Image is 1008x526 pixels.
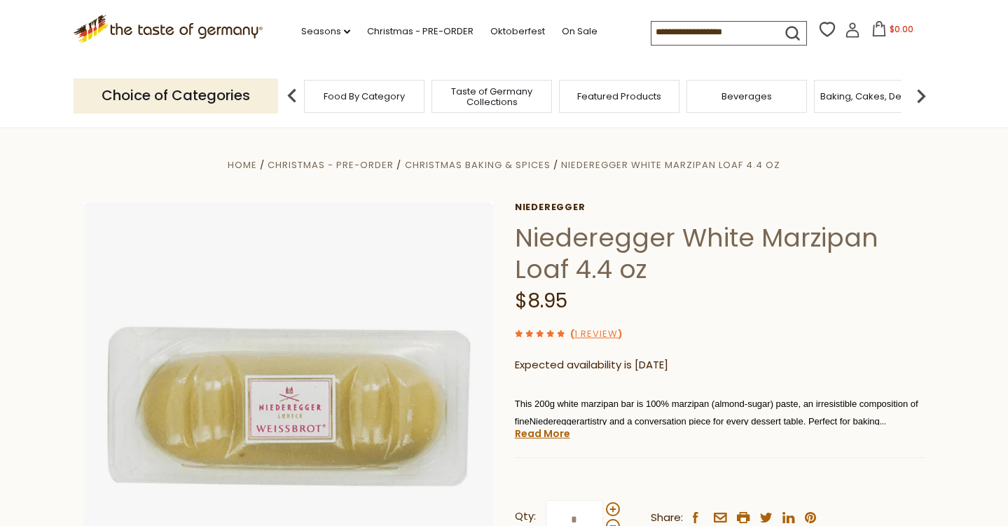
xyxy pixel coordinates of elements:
[490,24,545,39] a: Oktoberfest
[574,327,618,342] a: 1 Review
[228,158,257,172] a: Home
[530,416,580,427] span: Niederegger
[577,91,661,102] a: Featured Products
[561,158,780,172] a: Niederegger White Marzipan Loaf 4.4 oz
[268,158,394,172] a: Christmas - PRE-ORDER
[436,86,548,107] a: Taste of Germany Collections
[405,158,551,172] a: Christmas Baking & Spices
[301,24,350,39] a: Seasons
[515,287,567,314] span: $8.95
[570,327,622,340] span: ( )
[515,399,918,427] span: This 200g white marzipan bar is 100% marzipan (almond-sugar) paste, an irresistible composition o...
[324,91,405,102] a: Food By Category
[562,24,598,39] a: On Sale
[515,508,536,525] strong: Qty:
[863,21,923,42] button: $0.00
[278,82,306,110] img: previous arrow
[820,91,929,102] a: Baking, Cakes, Desserts
[515,357,925,374] p: Expected availability is [DATE]
[515,222,925,285] h1: Niederegger White Marzipan Loaf 4.4 oz
[515,427,570,441] a: Read More
[515,202,925,213] a: Niederegger
[722,91,772,102] a: Beverages
[74,78,278,113] p: Choice of Categories
[890,23,913,35] span: $0.00
[367,24,474,39] a: Christmas - PRE-ORDER
[907,82,935,110] img: next arrow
